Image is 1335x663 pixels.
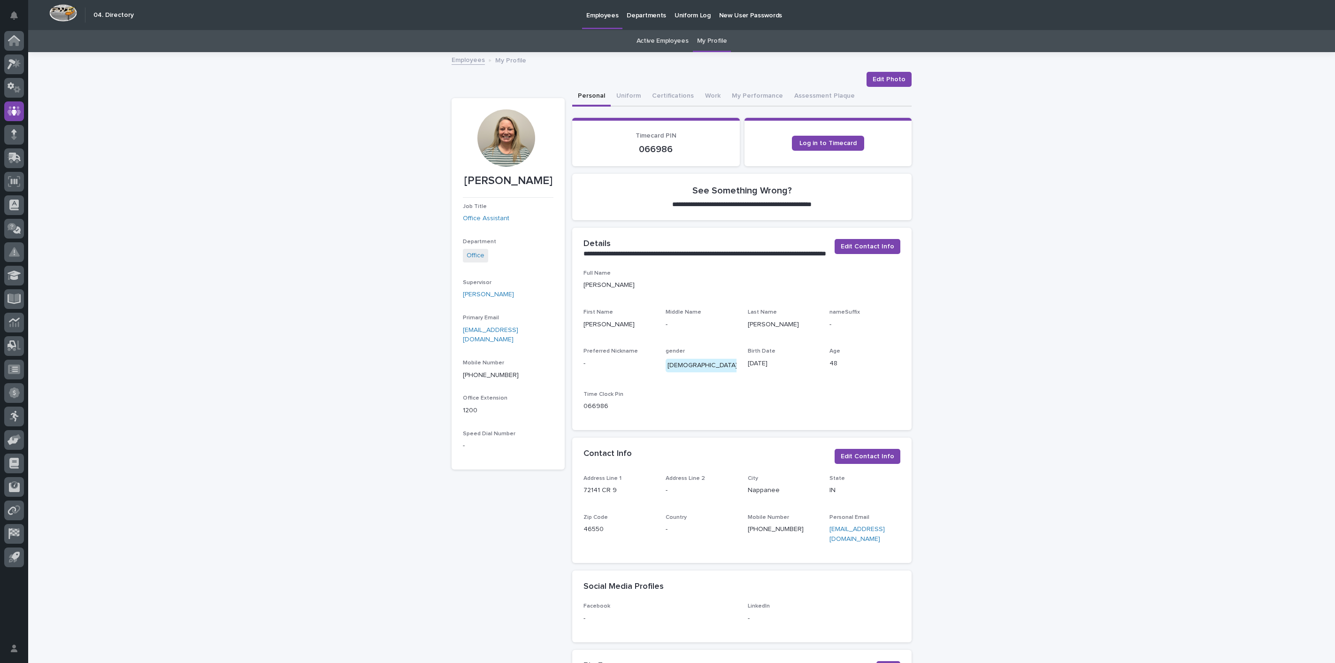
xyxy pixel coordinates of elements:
p: 1200 [463,406,553,416]
p: 46550 [583,524,654,534]
span: Supervisor [463,280,491,285]
a: [PHONE_NUMBER] [463,372,519,378]
span: Zip Code [583,515,608,520]
img: Workspace Logo [49,4,77,22]
p: [PERSON_NAME] [583,320,654,330]
span: Mobile Number [463,360,504,366]
p: My Profile [495,54,526,65]
a: Log in to Timecard [792,136,864,151]
span: Mobile Number [748,515,789,520]
span: Full Name [583,270,611,276]
a: Office [467,251,484,261]
p: - [583,359,654,369]
p: 066986 [583,144,729,155]
button: Edit Photo [867,72,912,87]
p: 066986 [583,401,654,411]
a: [EMAIL_ADDRESS][DOMAIN_NAME] [829,526,885,542]
span: Age [829,348,840,354]
span: First Name [583,309,613,315]
h2: Social Media Profiles [583,582,664,592]
p: - [666,320,737,330]
h2: Details [583,239,611,249]
span: Time Clock Pin [583,392,623,397]
span: Middle Name [666,309,701,315]
span: LinkedIn [748,603,770,609]
span: Birth Date [748,348,775,354]
span: Personal Email [829,515,869,520]
p: [PERSON_NAME] [463,174,553,188]
span: Edit Contact Info [841,242,894,251]
span: Edit Contact Info [841,452,894,461]
span: Last Name [748,309,777,315]
p: - [829,320,900,330]
span: Country [666,515,687,520]
a: My Profile [697,30,727,52]
p: 72141 CR 9 [583,486,654,495]
p: - [463,441,553,451]
span: Timecard PIN [636,132,676,139]
span: Job Title [463,204,487,209]
p: IN [829,486,900,495]
div: Notifications [12,11,24,26]
p: [DATE] [748,359,819,369]
button: Work [699,87,726,107]
h2: 04. Directory [93,11,134,19]
p: - [748,614,901,624]
span: Log in to Timecard [799,140,857,146]
span: Facebook [583,603,610,609]
span: Speed Dial Number [463,431,515,437]
span: State [829,476,845,481]
button: Notifications [4,6,24,25]
span: Address Line 2 [666,476,705,481]
p: [PERSON_NAME] [583,280,900,290]
span: Edit Photo [873,75,905,84]
p: - [666,486,737,495]
div: [DEMOGRAPHIC_DATA] [666,359,739,372]
span: Address Line 1 [583,476,621,481]
p: [PERSON_NAME] [748,320,819,330]
span: Office Extension [463,395,507,401]
button: Personal [572,87,611,107]
button: Uniform [611,87,646,107]
p: Nappanee [748,486,819,495]
button: Edit Contact Info [835,239,900,254]
a: Employees [452,54,485,65]
a: Office Assistant [463,214,509,224]
button: Assessment Plaque [789,87,860,107]
button: Certifications [646,87,699,107]
span: Preferred Nickname [583,348,638,354]
p: - [583,614,737,624]
a: [PERSON_NAME] [463,290,514,300]
span: City [748,476,758,481]
span: nameSuffix [829,309,860,315]
a: [PHONE_NUMBER] [748,526,804,532]
span: Primary Email [463,315,499,321]
a: [EMAIL_ADDRESS][DOMAIN_NAME] [463,327,518,343]
button: My Performance [726,87,789,107]
p: - [666,524,737,534]
span: gender [666,348,685,354]
p: 48 [829,359,900,369]
h2: Contact Info [583,449,632,459]
a: Active Employees [637,30,689,52]
span: Department [463,239,496,245]
button: Edit Contact Info [835,449,900,464]
h2: See Something Wrong? [692,185,792,196]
